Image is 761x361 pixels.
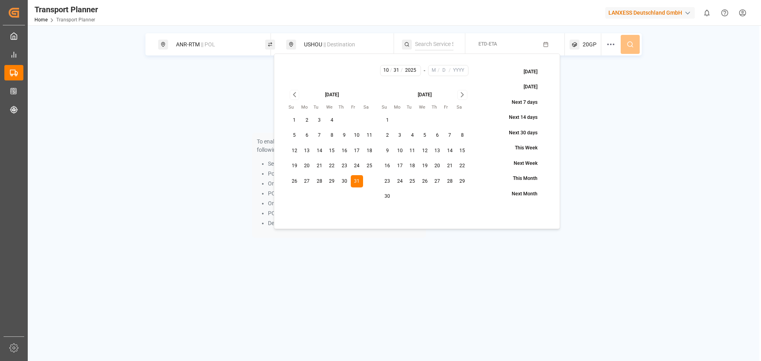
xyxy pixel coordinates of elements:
[605,5,698,20] button: LANXESS Deutschland GmbH
[338,160,351,172] button: 23
[394,104,406,111] th: Monday
[444,160,456,172] button: 21
[268,209,421,218] li: POD and Service String
[478,41,497,47] span: ETD-ETA
[301,160,314,172] button: 20
[444,129,456,142] button: 7
[201,41,215,48] span: || POL
[313,114,326,127] button: 3
[444,145,456,157] button: 14
[444,175,456,188] button: 28
[418,92,432,99] div: [DATE]
[338,175,351,188] button: 30
[419,175,431,188] button: 26
[301,145,314,157] button: 13
[326,175,338,188] button: 29
[438,67,440,74] span: /
[381,114,394,127] button: 1
[301,175,314,188] button: 27
[444,104,456,111] th: Friday
[390,67,392,74] span: /
[401,67,403,74] span: /
[493,187,546,201] button: Next Month
[288,145,301,157] button: 12
[351,175,363,188] button: 31
[313,104,326,111] th: Tuesday
[406,145,419,157] button: 11
[268,199,421,208] li: Origin and Service String
[439,67,449,74] input: D
[34,4,98,15] div: Transport Planner
[419,104,431,111] th: Wednesday
[605,7,695,19] div: LANXESS Deutschland GmbH
[698,4,716,22] button: show 0 new notifications
[323,41,355,48] span: || Destination
[301,129,314,142] button: 6
[382,67,390,74] input: M
[338,104,351,111] th: Thursday
[431,175,444,188] button: 27
[268,180,421,188] li: Origin and Destination
[288,129,301,142] button: 5
[457,90,467,100] button: Go to next month
[301,114,314,127] button: 2
[381,175,394,188] button: 23
[419,160,431,172] button: 19
[288,114,301,127] button: 1
[406,129,419,142] button: 4
[351,129,363,142] button: 10
[313,145,326,157] button: 14
[406,160,419,172] button: 18
[470,37,560,52] button: ETD-ETA
[171,37,257,52] div: ANR-RTM
[268,189,421,198] li: POL and Service String
[268,219,421,227] li: Destination and Service String
[381,160,394,172] button: 16
[351,160,363,172] button: 24
[381,190,394,203] button: 30
[392,67,402,74] input: D
[497,141,546,155] button: This Week
[301,104,314,111] th: Monday
[456,104,469,111] th: Saturday
[456,160,469,172] button: 22
[338,129,351,142] button: 9
[313,160,326,172] button: 21
[288,104,301,111] th: Sunday
[351,145,363,157] button: 17
[381,145,394,157] button: 9
[363,129,376,142] button: 11
[716,4,734,22] button: Help Center
[288,175,301,188] button: 26
[456,129,469,142] button: 8
[326,104,338,111] th: Wednesday
[394,175,406,188] button: 24
[495,157,546,170] button: Next Week
[381,104,394,111] th: Sunday
[363,160,376,172] button: 25
[406,175,419,188] button: 25
[431,145,444,157] button: 13
[363,104,376,111] th: Saturday
[491,126,546,140] button: Next 30 days
[456,175,469,188] button: 29
[495,172,546,186] button: This Month
[493,96,546,109] button: Next 7 days
[268,170,421,178] li: Port Pair
[325,92,339,99] div: [DATE]
[431,129,444,142] button: 6
[268,160,421,168] li: Service String
[406,104,419,111] th: Tuesday
[351,104,363,111] th: Friday
[505,80,546,94] button: [DATE]
[326,160,338,172] button: 22
[338,145,351,157] button: 16
[299,37,385,52] div: USHOU
[491,111,546,125] button: Next 14 days
[394,160,406,172] button: 17
[583,40,597,49] span: 20GP
[394,145,406,157] button: 10
[449,67,451,74] span: /
[363,145,376,157] button: 18
[326,114,338,127] button: 4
